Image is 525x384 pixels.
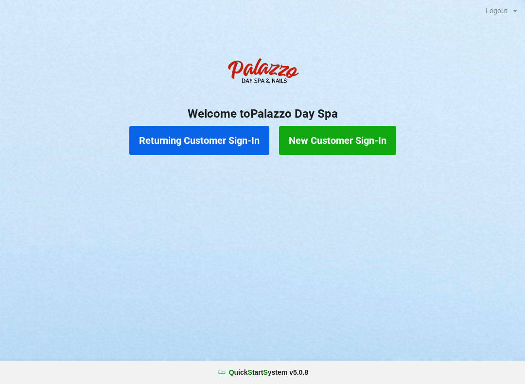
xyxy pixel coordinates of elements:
[229,367,308,377] b: uick tart ystem v 5.0.8
[229,368,234,376] span: Q
[217,367,227,377] img: favicon.ico
[224,53,301,92] img: PalazzoDaySpaNails-Logo.png
[129,126,269,155] button: Returning Customer Sign-In
[486,7,507,14] div: Logout
[279,126,396,155] button: New Customer Sign-In
[248,368,252,376] span: S
[263,368,267,376] span: S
